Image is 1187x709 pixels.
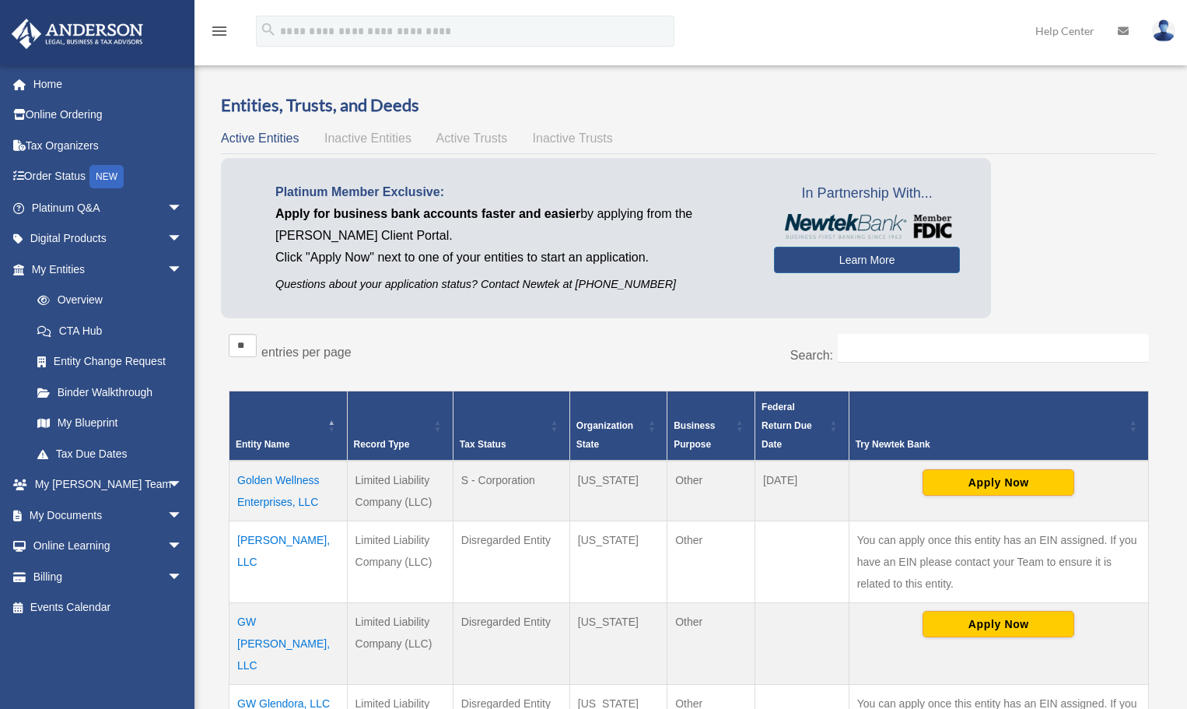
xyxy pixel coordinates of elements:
[236,439,289,450] span: Entity Name
[453,391,569,462] th: Tax Status: Activate to sort
[11,68,206,100] a: Home
[167,500,198,532] span: arrow_drop_down
[22,408,198,439] a: My Blueprint
[1152,19,1175,42] img: User Pic
[221,132,299,145] span: Active Entities
[762,402,812,450] span: Federal Return Due Date
[210,27,229,40] a: menu
[275,181,751,203] p: Platinum Member Exclusive:
[453,461,569,521] td: S - Corporation
[576,420,633,450] span: Organization State
[849,391,1148,462] th: Try Newtek Bank : Activate to sort
[167,223,198,255] span: arrow_drop_down
[569,391,667,462] th: Organization State: Activate to sort
[453,603,569,685] td: Disregarded Entity
[229,391,348,462] th: Entity Name: Activate to invert sorting
[275,203,751,247] p: by applying from the [PERSON_NAME] Client Portal.
[755,391,849,462] th: Federal Return Due Date: Activate to sort
[221,93,1157,118] h3: Entities, Trusts, and Deeds
[667,521,755,603] td: Other
[229,603,348,685] td: GW [PERSON_NAME], LLC
[453,521,569,603] td: Disregarded Entity
[11,130,206,161] a: Tax Organizers
[11,223,206,254] a: Digital Productsarrow_drop_down
[11,531,206,562] a: Online Learningarrow_drop_down
[324,132,411,145] span: Inactive Entities
[569,461,667,521] td: [US_STATE]
[22,315,198,346] a: CTA Hub
[260,21,277,38] i: search
[569,521,667,603] td: [US_STATE]
[347,521,453,603] td: Limited Liability Company (LLC)
[11,192,206,223] a: Platinum Q&Aarrow_drop_down
[856,435,1125,454] div: Try Newtek Bank
[569,603,667,685] td: [US_STATE]
[11,561,206,592] a: Billingarrow_drop_down
[667,391,755,462] th: Business Purpose: Activate to sort
[11,469,206,500] a: My [PERSON_NAME] Teamarrow_drop_down
[460,439,506,450] span: Tax Status
[533,132,613,145] span: Inactive Trusts
[275,247,751,269] p: Click "Apply Now" next to one of your entities to start an application.
[774,247,960,273] a: Learn More
[167,192,198,224] span: arrow_drop_down
[436,132,508,145] span: Active Trusts
[7,19,148,49] img: Anderson Advisors Platinum Portal
[210,22,229,40] i: menu
[11,592,206,623] a: Events Calendar
[923,611,1074,637] button: Apply Now
[11,254,198,285] a: My Entitiesarrow_drop_down
[22,438,198,469] a: Tax Due Dates
[11,161,206,193] a: Order StatusNEW
[790,349,833,362] label: Search:
[347,391,453,462] th: Record Type: Activate to sort
[22,346,198,377] a: Entity Change Request
[755,461,849,521] td: [DATE]
[849,521,1148,603] td: You can apply once this entity has an EIN assigned. If you have an EIN please contact your Team t...
[782,214,952,239] img: NewtekBankLogoSM.png
[667,603,755,685] td: Other
[11,500,206,531] a: My Documentsarrow_drop_down
[11,100,206,131] a: Online Ordering
[354,439,410,450] span: Record Type
[347,461,453,521] td: Limited Liability Company (LLC)
[275,275,751,294] p: Questions about your application status? Contact Newtek at [PHONE_NUMBER]
[89,165,124,188] div: NEW
[674,420,715,450] span: Business Purpose
[167,469,198,501] span: arrow_drop_down
[229,461,348,521] td: Golden Wellness Enterprises, LLC
[229,521,348,603] td: [PERSON_NAME], LLC
[167,254,198,286] span: arrow_drop_down
[774,181,960,206] span: In Partnership With...
[261,346,352,359] label: entries per page
[275,207,580,220] span: Apply for business bank accounts faster and easier
[347,603,453,685] td: Limited Liability Company (LLC)
[22,285,191,316] a: Overview
[923,469,1074,496] button: Apply Now
[22,377,198,408] a: Binder Walkthrough
[667,461,755,521] td: Other
[167,561,198,593] span: arrow_drop_down
[167,531,198,563] span: arrow_drop_down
